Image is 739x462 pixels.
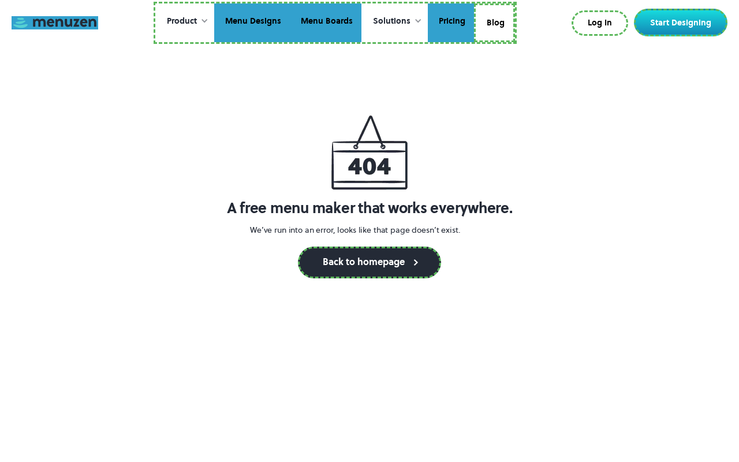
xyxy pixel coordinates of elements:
[634,9,727,36] a: Start Designing
[167,15,197,28] div: Product
[227,200,513,217] h1: A free menu maker that works everywhere.
[290,3,361,43] a: Menu Boards
[298,247,441,278] a: Back to homepage
[474,3,515,43] a: Blog
[323,257,405,266] div: Back to homepage
[155,3,214,39] div: Product
[227,225,484,236] p: We’ve run into an error, looks like that page doesn’t exist.
[214,3,290,43] a: Menu Designs
[428,3,474,43] a: Pricing
[572,10,628,36] a: Log In
[361,3,428,39] div: Solutions
[373,15,410,28] div: Solutions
